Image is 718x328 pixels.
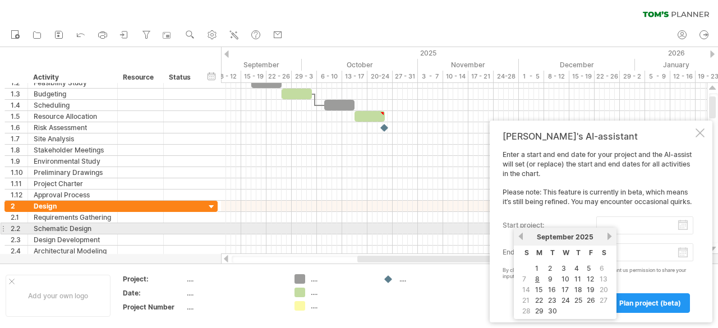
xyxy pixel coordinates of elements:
div: Architectural Modeling [34,246,112,256]
div: 10 - 14 [443,71,468,82]
span: 20 [599,284,609,295]
td: this is a weekend day [598,295,610,305]
span: Sunday [524,248,529,257]
div: 5 - 9 [645,71,670,82]
div: Design Development [34,234,112,245]
div: 6 - 10 [317,71,342,82]
a: 24 [560,295,571,306]
span: Thursday [576,248,581,257]
div: Resource Allocation [34,111,112,122]
div: .... [187,288,281,298]
td: this is a weekend day [598,264,610,273]
div: 15 - 19 [569,71,595,82]
div: Budgeting [34,89,112,99]
div: 2.2 [11,223,27,234]
div: Project Charter [34,178,112,189]
span: 7 [521,274,527,284]
label: start project: [503,216,596,234]
div: .... [311,274,372,284]
div: 2.1 [11,212,27,223]
a: 2 [547,263,553,274]
a: next [605,232,614,241]
a: 17 [560,284,570,295]
a: 5 [586,263,592,274]
a: 15 [534,284,544,295]
div: 17 - 21 [468,71,494,82]
div: 1.6 [11,122,27,133]
a: 16 [547,284,557,295]
div: 1.3 [11,89,27,99]
div: September 2025 [191,59,302,71]
span: 13 [599,274,609,284]
span: 27 [599,295,609,306]
div: 1 - 5 [519,71,544,82]
a: 9 [547,274,554,284]
div: Enter a start and end date for your project and the AI-assist will set (or replace) the start and... [503,150,693,312]
div: December 2025 [519,59,635,71]
div: Resource [123,72,157,83]
div: Approval Process [34,190,112,200]
div: Activity [33,72,111,83]
a: plan project (beta) [610,293,690,313]
div: 24-28 [494,71,519,82]
div: 22 - 26 [595,71,620,82]
a: 18 [573,284,583,295]
div: .... [399,274,461,284]
div: 29 - 3 [292,71,317,82]
div: 1.7 [11,133,27,144]
div: 8 - 12 [544,71,569,82]
div: Design [34,201,112,211]
span: 6 [599,263,605,274]
div: 22 - 26 [266,71,292,82]
div: By clicking the 'plan project (beta)' button you grant us permission to share your input with for... [503,267,693,280]
div: Risk Assessment [34,122,112,133]
td: this is a weekend day [521,295,532,305]
a: 12 [586,274,595,284]
div: 13 - 17 [342,71,367,82]
a: 23 [547,295,558,306]
div: 1.8 [11,145,27,155]
a: previous [517,232,525,241]
div: November 2025 [418,59,519,71]
div: Stakeholder Meetings [34,145,112,155]
td: this is a weekend day [521,285,532,294]
a: 11 [573,274,582,284]
div: .... [187,274,281,284]
div: .... [187,302,281,312]
span: September [537,233,574,241]
div: Site Analysis [34,133,112,144]
div: 2.3 [11,234,27,245]
div: 1.11 [11,178,27,189]
span: 2025 [576,233,593,241]
span: 28 [521,306,532,316]
a: 8 [534,274,541,284]
span: Wednesday [563,248,569,257]
div: 3 - 7 [418,71,443,82]
div: Date: [123,288,185,298]
span: plan project (beta) [619,299,681,307]
div: 1.10 [11,167,27,178]
a: 22 [534,295,544,306]
div: .... [311,301,372,311]
a: 26 [586,295,596,306]
div: 15 - 19 [241,71,266,82]
a: 30 [547,306,558,316]
a: 4 [573,263,580,274]
div: 2.4 [11,246,27,256]
div: [PERSON_NAME]'s AI-assistant [503,131,693,142]
label: end project: [503,243,596,261]
td: this is a weekend day [521,306,532,316]
div: 1.5 [11,111,27,122]
td: this is a weekend day [598,285,610,294]
a: 10 [560,274,570,284]
div: Add your own logo [6,275,111,317]
span: 21 [521,295,531,306]
div: 1.9 [11,156,27,167]
div: 12 - 16 [670,71,696,82]
td: this is a weekend day [521,274,532,284]
div: Project Number [123,302,185,312]
a: 19 [586,284,596,295]
div: 1.12 [11,190,27,200]
div: 8 - 12 [216,71,241,82]
div: Environmental Study [34,156,112,167]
